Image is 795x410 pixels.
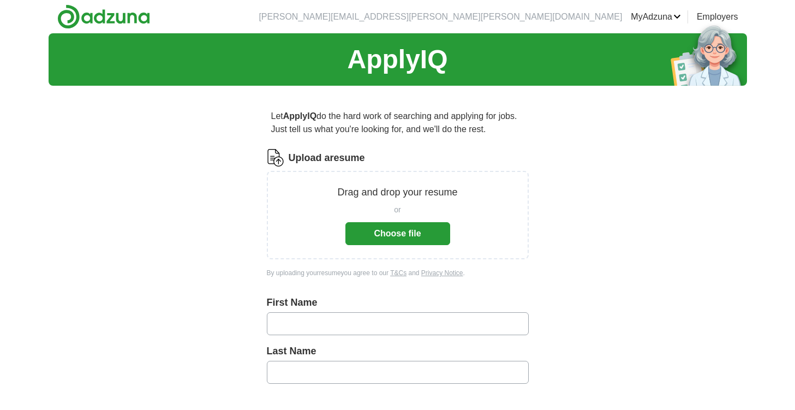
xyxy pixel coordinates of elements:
a: MyAdzuna [631,10,681,23]
a: Employers [697,10,738,23]
img: Adzuna logo [57,4,150,29]
img: CV Icon [267,149,284,167]
h1: ApplyIQ [347,40,447,79]
a: Privacy Notice [421,269,463,277]
span: or [394,204,401,216]
div: By uploading your resume you agree to our and . [267,268,529,278]
label: First Name [267,295,529,310]
p: Drag and drop your resume [337,185,457,200]
strong: ApplyIQ [283,111,316,121]
li: [PERSON_NAME][EMAIL_ADDRESS][PERSON_NAME][PERSON_NAME][DOMAIN_NAME] [259,10,622,23]
p: Let do the hard work of searching and applying for jobs. Just tell us what you're looking for, an... [267,105,529,140]
label: Upload a resume [289,151,365,165]
label: Last Name [267,344,529,359]
button: Choose file [345,222,450,245]
a: T&Cs [390,269,407,277]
